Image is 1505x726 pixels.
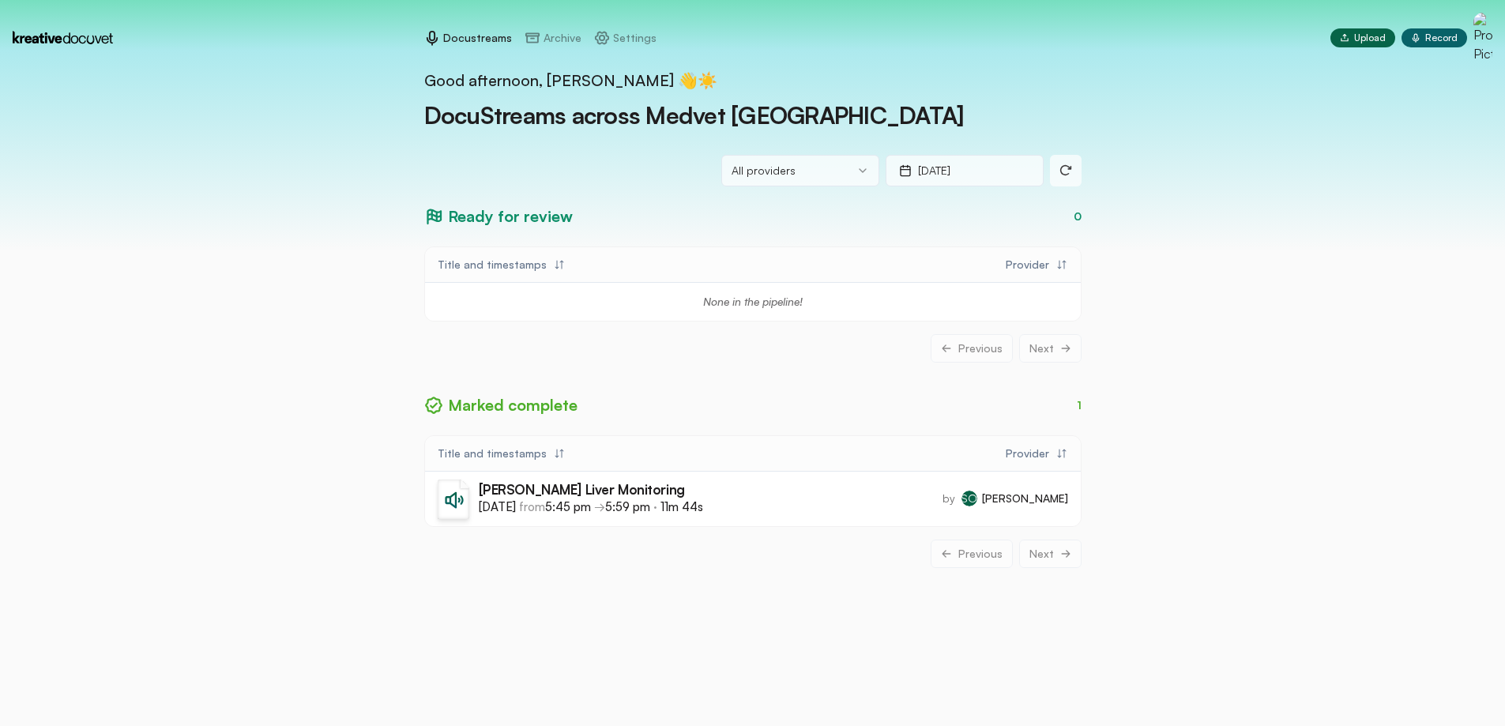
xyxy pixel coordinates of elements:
button: Record [1402,28,1467,47]
span: → [594,499,650,514]
button: Title and timestamps [428,250,575,279]
a: Archive [525,30,581,46]
a: Docustreams [424,30,512,46]
button: Provider [996,439,1078,468]
span: · [653,499,703,514]
p: 0 [1074,209,1082,224]
button: Upload [1330,28,1395,47]
span: Medvet [GEOGRAPHIC_DATA] [645,100,964,130]
span: Ready for review [448,205,573,228]
span: Upload [1354,32,1386,44]
img: Profile Picture [1473,13,1492,63]
h3: [PERSON_NAME] Liver Monitoring [479,482,703,499]
span: 11m 44s [660,499,703,514]
span: S O [961,491,977,506]
span: 5:45 pm [545,499,591,514]
p: from [479,499,703,515]
span: Marked complete [448,394,578,416]
button: Title and timestamps [428,439,575,468]
p: Docustreams [443,30,512,46]
span: 5:59 pm [605,499,650,514]
p: [DATE] [918,163,950,179]
p: Good afternoon, [PERSON_NAME] 👋☀️ [424,70,1082,92]
a: Settings [594,30,657,46]
p: 1 [1077,397,1082,413]
td: None in the pipeline! [425,283,1081,321]
p: Archive [544,30,581,46]
h1: DocuStreams across [424,92,1082,130]
span: by [943,491,955,506]
button: Provider [996,250,1078,279]
span: Record [1425,32,1458,44]
span: [PERSON_NAME] [982,491,1068,506]
span: [DATE] [479,499,516,514]
button: [DATE] [886,155,1044,186]
p: Settings [613,30,657,46]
